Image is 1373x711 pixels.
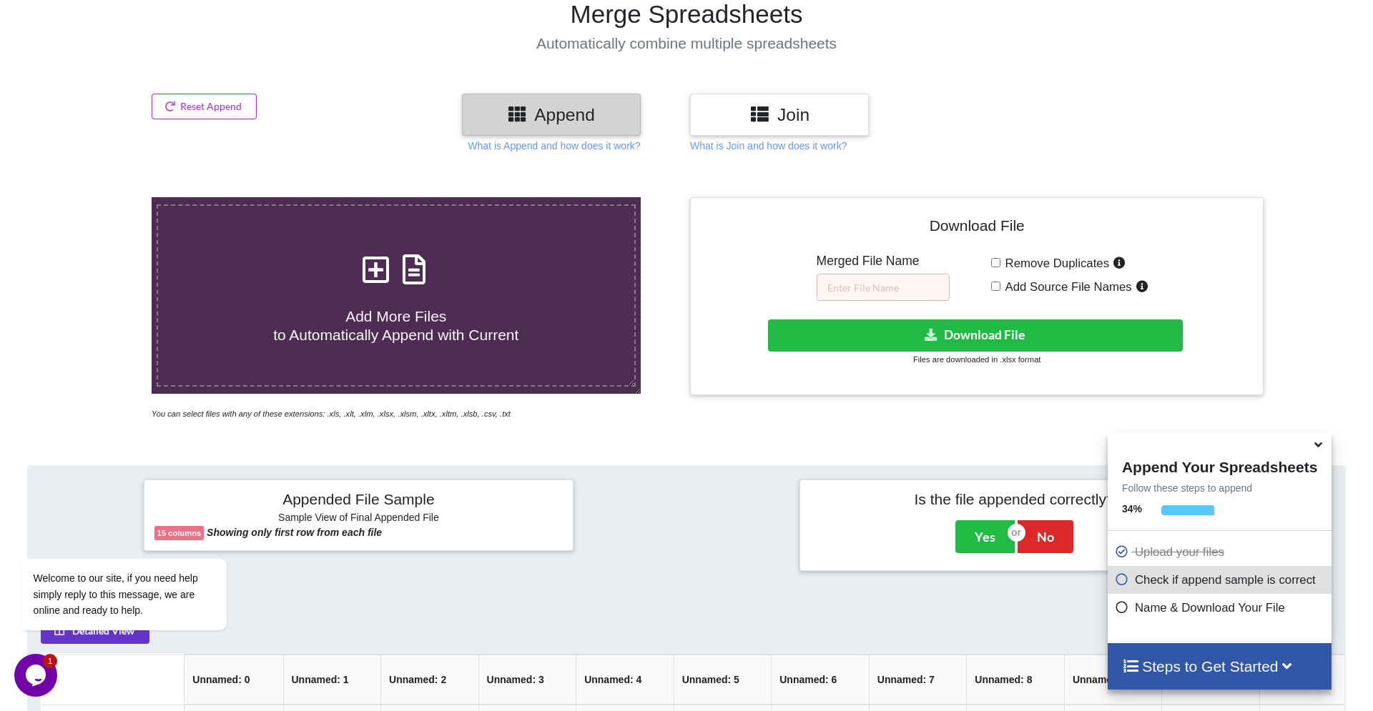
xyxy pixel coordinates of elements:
[768,319,1182,352] button: Download File
[468,139,640,153] p: What is Append and how does it work?
[1122,657,1317,675] h4: Steps to Get Started
[1065,655,1163,705] th: Unnamed: 9
[152,409,511,418] i: You can select files with any of these extensions: .xls, .xlt, .xlm, .xlsx, .xlsm, .xltx, .xltm, ...
[690,139,847,153] p: What is Join and how does it work?
[810,490,1219,508] h4: Is the file appended correctly?
[1122,503,1142,514] b: 34 %
[1115,543,1328,561] p: Upload your files
[14,429,272,647] iframe: chat widget
[576,655,674,705] th: Unnamed: 4
[273,308,518,342] span: Add More Files to Automatically Append with Current
[1018,520,1073,553] button: No
[1115,599,1328,617] p: Name & Download Your File
[1115,571,1328,589] p: Check if append sample is correct
[674,655,772,705] th: Unnamed: 5
[283,655,381,705] th: Unnamed: 1
[1000,280,1132,294] span: Add Source File Names
[1108,454,1332,476] h4: Append Your Spreadsheets
[817,254,950,269] h5: Merged File Name
[1000,257,1110,270] span: Remove Duplicates
[381,655,479,705] th: Unnamed: 2
[1108,481,1332,495] p: Follow these steps to append
[184,655,283,705] th: Unnamed: 0
[473,104,630,125] h3: Append
[154,512,563,526] h6: Sample View of Final Appended File
[955,520,1015,553] button: Yes
[701,208,1254,249] h4: Download File
[913,355,1040,364] small: Files are downloaded in .xlsx format
[207,527,382,538] b: Showing only first row from each file
[701,104,858,125] h3: Join
[870,655,968,705] th: Unnamed: 7
[154,490,563,510] h4: Appended File Sample
[817,274,950,301] input: Enter File Name
[152,94,257,119] button: Reset Append
[967,655,1065,705] th: Unnamed: 8
[478,655,576,705] th: Unnamed: 3
[14,654,60,697] iframe: chat widget
[772,655,870,705] th: Unnamed: 6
